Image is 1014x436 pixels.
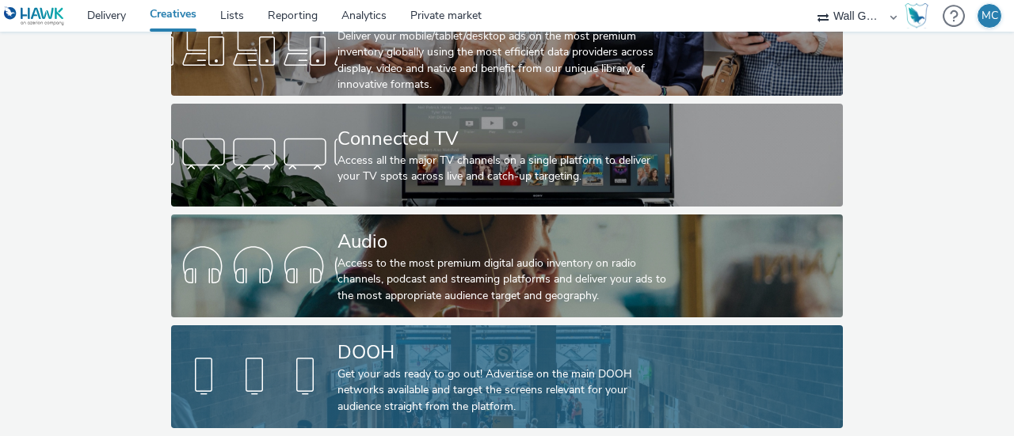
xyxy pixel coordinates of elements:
div: DOOH [337,339,670,366]
div: MC [982,4,998,28]
div: Access to the most premium digital audio inventory on radio channels, podcast and streaming platf... [337,256,670,304]
a: Connected TVAccess all the major TV channels on a single platform to deliver your TV spots across... [171,104,844,207]
a: AudioAccess to the most premium digital audio inventory on radio channels, podcast and streaming ... [171,214,844,317]
div: Connected TV [337,125,670,153]
img: undefined Logo [4,6,65,26]
div: Access all the major TV channels on a single platform to deliver your TV spots across live and ca... [337,153,670,185]
img: Hawk Academy [905,3,928,28]
div: Audio [337,228,670,256]
div: Deliver your mobile/tablet/desktop ads on the most premium inventory globally using the most effi... [337,28,670,93]
div: Get your ads ready to go out! Advertise on the main DOOH networks available and target the screen... [337,366,670,415]
a: Hawk Academy [905,3,935,28]
a: DOOHGet your ads ready to go out! Advertise on the main DOOH networks available and target the sc... [171,325,844,428]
